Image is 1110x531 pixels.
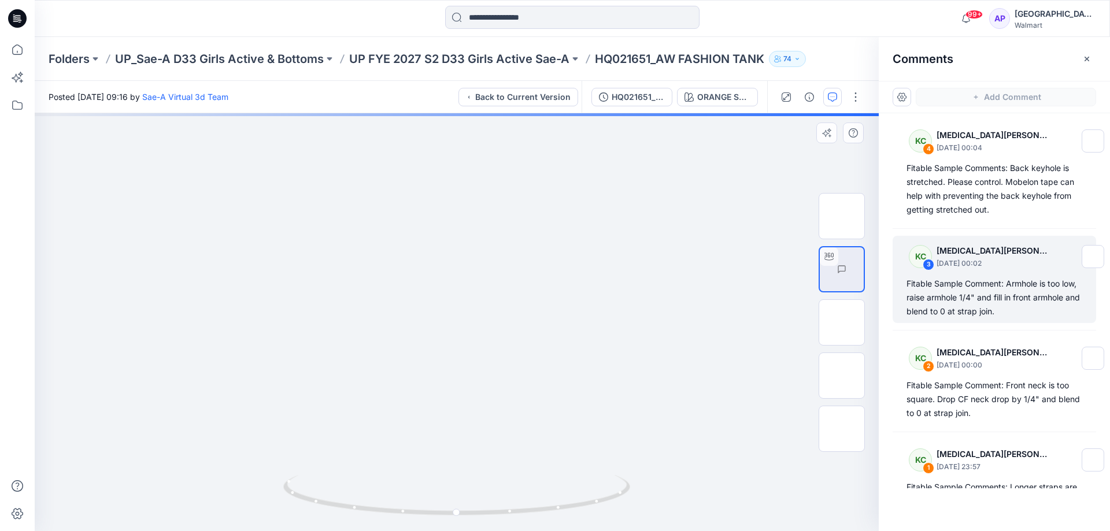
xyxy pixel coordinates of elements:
[595,51,764,67] p: HQ021651_AW FASHION TANK
[115,51,324,67] a: UP_Sae-A D33 Girls Active & Bottoms
[906,277,1082,318] div: Fitable Sample Comment: Armhole is too low, raise armhole 1/4" and fill in front armhole and blen...
[458,88,578,106] button: Back to Current Version
[909,347,932,370] div: KC
[916,88,1096,106] button: Add Comment
[937,128,1049,142] p: [MEDICAL_DATA][PERSON_NAME]
[769,51,806,67] button: 74
[800,88,819,106] button: Details
[893,52,953,66] h2: Comments
[923,361,934,372] div: 2
[937,447,1049,461] p: [MEDICAL_DATA][PERSON_NAME]
[937,359,1049,371] p: [DATE] 00:00
[937,258,1049,269] p: [DATE] 00:02
[923,143,934,155] div: 4
[677,88,758,106] button: ORANGE SUNSHINE
[906,480,1082,522] div: Fitable Sample Comments: Longer straps are too short by 1/4". Reduce the width of the keyhole by 1".
[909,129,932,153] div: KC
[937,142,1049,154] p: [DATE] 00:04
[906,161,1082,217] div: Fitable Sample Comments: Back keyhole is stretched. Please control. Mobelon tape can help with pr...
[923,259,934,270] div: 3
[591,88,672,106] button: HQ021651_FULL COLORWAYS
[937,346,1049,359] p: [MEDICAL_DATA][PERSON_NAME]
[1015,21,1096,29] div: Walmart
[937,244,1049,258] p: [MEDICAL_DATA][PERSON_NAME]
[612,91,665,103] div: HQ021651_FULL COLORWAYS
[349,51,569,67] a: UP FYE 2027 S2 D33 Girls Active Sae-A
[49,91,228,103] span: Posted [DATE] 09:16 by
[965,10,983,19] span: 99+
[923,462,934,474] div: 1
[783,53,791,65] p: 74
[909,245,932,268] div: KC
[906,378,1082,420] div: Fitable Sample Comment: Front neck is too square. Drop CF neck drop by 1/4" and blend to 0 at str...
[697,91,750,103] div: ORANGE SUNSHINE
[989,8,1010,29] div: AP
[49,51,90,67] a: Folders
[909,448,932,471] div: KC
[142,92,228,102] a: Sae-A Virtual 3d Team
[1015,7,1096,21] div: [GEOGRAPHIC_DATA]
[937,461,1049,473] p: [DATE] 23:57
